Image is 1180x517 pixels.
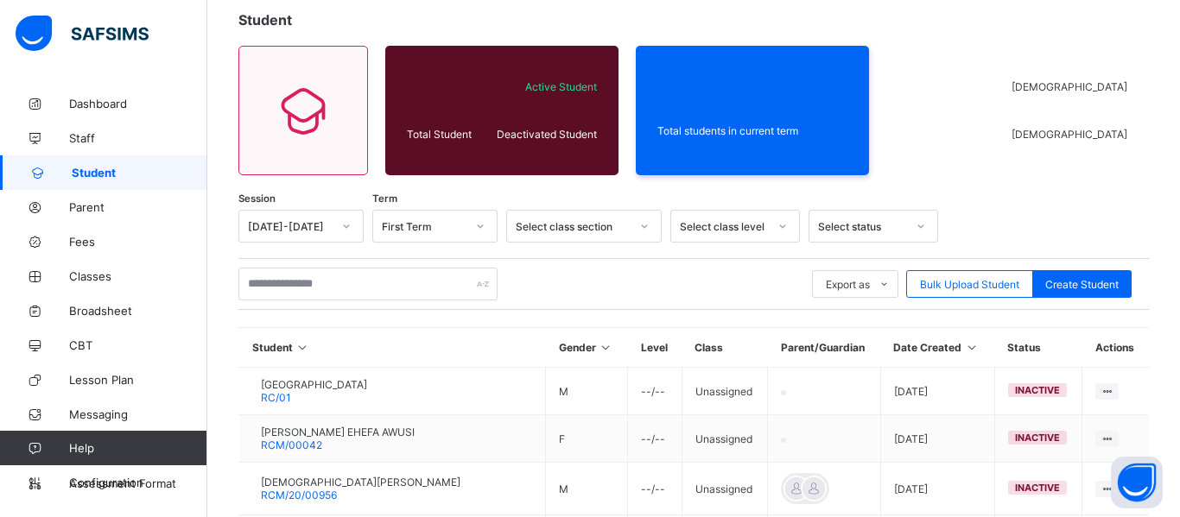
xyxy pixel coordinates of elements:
[69,97,207,110] span: Dashboard
[964,341,979,354] i: Sort in Ascending Order
[295,341,310,354] i: Sort in Ascending Order
[1012,80,1127,93] span: [DEMOGRAPHIC_DATA]
[880,368,994,415] td: [DATE]
[1111,457,1163,508] button: Open asap
[516,220,630,233] div: Select class section
[546,328,628,368] th: Gender
[880,415,994,463] td: [DATE]
[546,415,628,463] td: F
[261,489,337,501] span: RCM/20/00956
[546,463,628,515] td: M
[69,441,206,455] span: Help
[1045,278,1119,291] span: Create Student
[680,220,768,233] div: Select class level
[69,304,207,318] span: Broadsheet
[546,368,628,415] td: M
[1012,128,1127,141] span: [DEMOGRAPHIC_DATA]
[69,269,207,283] span: Classes
[69,235,207,249] span: Fees
[69,131,207,145] span: Staff
[261,476,460,489] span: [DEMOGRAPHIC_DATA][PERSON_NAME]
[818,220,906,233] div: Select status
[239,328,546,368] th: Student
[72,166,207,180] span: Student
[768,328,880,368] th: Parent/Guardian
[261,378,367,391] span: [GEOGRAPHIC_DATA]
[628,368,682,415] td: --/--
[261,438,322,451] span: RCM/00042
[994,328,1082,368] th: Status
[492,128,597,141] span: Deactivated Student
[69,407,207,421] span: Messaging
[628,415,682,463] td: --/--
[1015,432,1060,444] span: inactive
[682,368,768,415] td: Unassigned
[372,192,397,205] span: Term
[880,463,994,515] td: [DATE]
[682,415,768,463] td: Unassigned
[826,278,870,291] span: Export as
[248,220,332,233] div: [DATE]-[DATE]
[880,328,994,368] th: Date Created
[1015,384,1060,396] span: inactive
[261,391,291,404] span: RC/01
[16,16,149,52] img: safsims
[657,124,847,137] span: Total students in current term
[628,463,682,515] td: --/--
[920,278,1019,291] span: Bulk Upload Student
[69,373,207,387] span: Lesson Plan
[599,341,613,354] i: Sort in Ascending Order
[682,463,768,515] td: Unassigned
[1082,328,1149,368] th: Actions
[69,476,206,489] span: Configuration
[682,328,768,368] th: Class
[1015,482,1060,494] span: inactive
[382,220,466,233] div: First Term
[492,80,597,93] span: Active Student
[69,200,207,214] span: Parent
[261,426,415,438] span: [PERSON_NAME] EHEFA AWUSI
[403,123,487,145] div: Total Student
[238,11,292,28] span: Student
[69,338,207,352] span: CBT
[628,328,682,368] th: Level
[238,192,276,205] span: Session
